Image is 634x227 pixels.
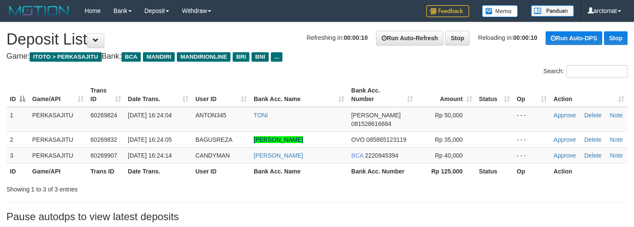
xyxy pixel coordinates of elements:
td: 1 [6,107,29,132]
input: Search: [567,65,628,78]
td: - - - [513,107,550,132]
span: 60269832 [91,136,117,143]
a: Run Auto-DPS [546,31,602,45]
span: ITOTO > PERKASAJITU [30,52,102,62]
strong: 00:00:10 [344,34,368,41]
th: Action [550,163,628,179]
span: MANDIRI [143,52,175,62]
th: Bank Acc. Name: activate to sort column ascending [250,83,348,107]
th: Bank Acc. Number [348,163,416,179]
span: 60269824 [91,112,117,119]
span: OVO [351,136,364,143]
th: ID [6,163,29,179]
th: User ID: activate to sort column ascending [192,83,250,107]
th: Rp 125.000 [416,163,476,179]
h4: Game: Bank: [6,52,628,61]
a: Delete [584,136,601,143]
span: [PERSON_NAME] [351,112,400,119]
td: PERKASAJITU [29,107,87,132]
span: Rp 40,000 [435,152,463,159]
span: Refreshing in: [306,34,367,41]
a: Approve [554,112,576,119]
strong: 00:00:10 [513,34,537,41]
a: Approve [554,152,576,159]
th: Action: activate to sort column ascending [550,83,628,107]
th: Status: activate to sort column ascending [476,83,513,107]
th: Status [476,163,513,179]
td: 3 [6,147,29,163]
span: [DATE] 16:24:04 [128,112,172,119]
th: ID: activate to sort column descending [6,83,29,107]
span: MANDIRIONLINE [177,52,231,62]
a: Note [610,152,623,159]
h1: Deposit List [6,31,628,48]
span: [DATE] 16:24:05 [128,136,172,143]
th: Game/API [29,163,87,179]
td: - - - [513,131,550,147]
th: Amount: activate to sort column ascending [416,83,476,107]
label: Search: [543,65,628,78]
div: Showing 1 to 3 of 3 entries [6,182,258,194]
td: PERKASAJITU [29,147,87,163]
a: [PERSON_NAME] [254,136,303,143]
td: 2 [6,131,29,147]
span: Copy 085865123119 to clipboard [366,136,406,143]
span: BRI [233,52,249,62]
img: Button%20Memo.svg [482,5,518,17]
a: Delete [584,112,601,119]
span: Reloading in: [478,34,537,41]
th: Game/API: activate to sort column ascending [29,83,87,107]
span: Rp 50,000 [435,112,463,119]
span: BCA [121,52,141,62]
span: ANTON345 [195,112,226,119]
img: Feedback.jpg [426,5,469,17]
th: Op [513,163,550,179]
a: Stop [445,31,470,45]
a: Approve [554,136,576,143]
img: MOTION_logo.png [6,4,72,17]
th: Trans ID: activate to sort column ascending [87,83,124,107]
a: Note [610,112,623,119]
th: Op: activate to sort column ascending [513,83,550,107]
span: [DATE] 16:24:14 [128,152,172,159]
span: 60269907 [91,152,117,159]
h3: Pause autodps to view latest deposits [6,211,628,222]
span: BNI [252,52,268,62]
th: Bank Acc. Number: activate to sort column ascending [348,83,416,107]
th: Trans ID [87,163,124,179]
span: BAGUSREZA [195,136,232,143]
td: - - - [513,147,550,163]
td: PERKASAJITU [29,131,87,147]
th: Bank Acc. Name [250,163,348,179]
th: Date Trans.: activate to sort column ascending [124,83,192,107]
span: BCA [351,152,363,159]
a: Run Auto-Refresh [376,31,443,45]
span: Copy 2220945394 to clipboard [365,152,398,159]
img: panduan.png [531,5,574,17]
th: User ID [192,163,250,179]
span: CANDYMAN [195,152,230,159]
span: Copy 081528616684 to clipboard [351,120,391,127]
span: ... [271,52,282,62]
a: Stop [604,31,628,45]
a: Delete [584,152,601,159]
a: TONI [254,112,268,119]
th: Date Trans. [124,163,192,179]
span: Rp 35,000 [435,136,463,143]
a: Note [610,136,623,143]
a: [PERSON_NAME] [254,152,303,159]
